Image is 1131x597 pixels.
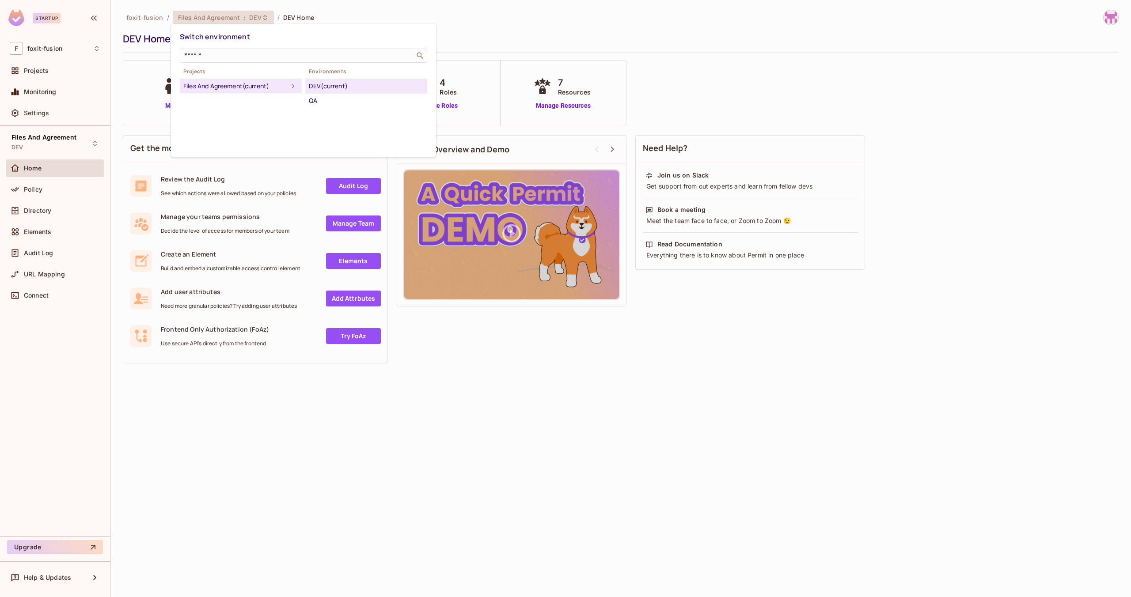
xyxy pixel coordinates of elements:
div: DEV (current) [309,81,424,91]
span: Switch environment [180,32,250,42]
div: QA [309,95,424,106]
span: Environments [305,68,427,75]
span: Projects [180,68,302,75]
div: Files And Agreement (current) [183,81,288,91]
